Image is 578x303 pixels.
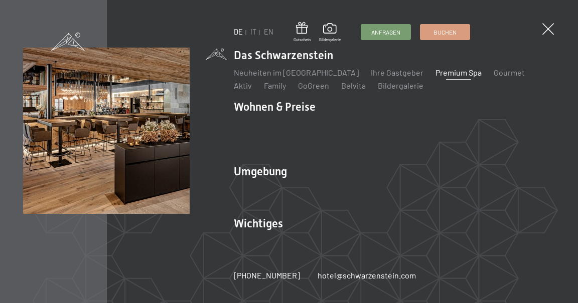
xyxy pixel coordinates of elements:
[234,28,243,36] a: DE
[361,25,410,40] a: Anfragen
[234,270,300,281] a: [PHONE_NUMBER]
[294,37,311,43] span: Gutschein
[234,81,252,90] a: Aktiv
[436,68,482,77] a: Premium Spa
[420,25,470,40] a: Buchen
[250,28,256,36] a: IT
[234,68,359,77] a: Neuheiten im [GEOGRAPHIC_DATA]
[494,68,525,77] a: Gourmet
[234,270,300,280] span: [PHONE_NUMBER]
[294,22,311,43] a: Gutschein
[319,37,341,43] span: Bildergalerie
[318,270,416,281] a: hotel@schwarzenstein.com
[434,28,457,37] span: Buchen
[341,81,366,90] a: Belvita
[371,28,400,37] span: Anfragen
[378,81,423,90] a: Bildergalerie
[264,28,273,36] a: EN
[298,81,329,90] a: GoGreen
[264,81,286,90] a: Family
[371,68,423,77] a: Ihre Gastgeber
[319,23,341,42] a: Bildergalerie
